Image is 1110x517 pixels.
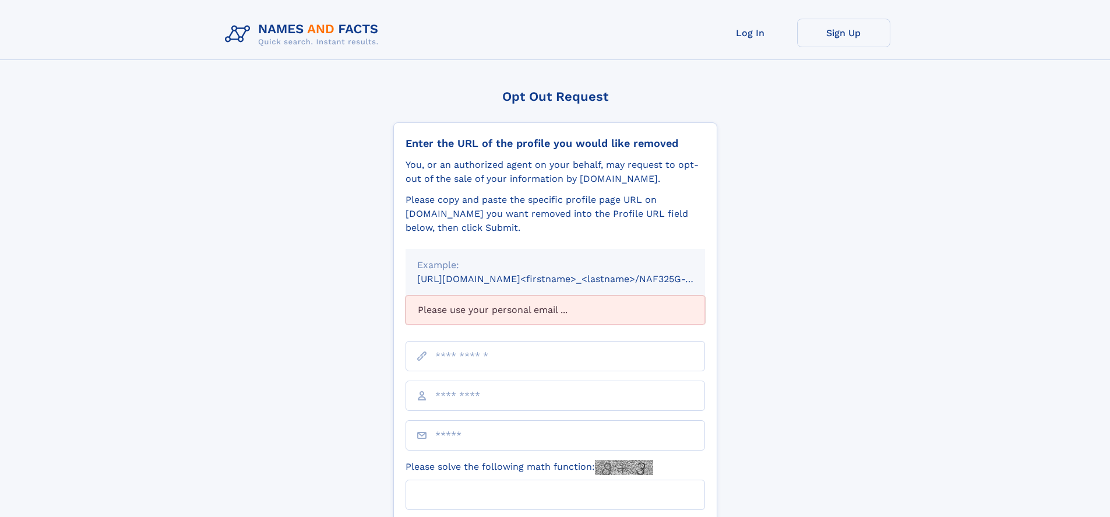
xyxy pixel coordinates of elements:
img: Logo Names and Facts [220,19,388,50]
small: [URL][DOMAIN_NAME]<firstname>_<lastname>/NAF325G-xxxxxxxx [417,273,727,284]
div: Opt Out Request [393,89,717,104]
a: Sign Up [797,19,890,47]
div: You, or an authorized agent on your behalf, may request to opt-out of the sale of your informatio... [406,158,705,186]
div: Enter the URL of the profile you would like removed [406,137,705,150]
a: Log In [704,19,797,47]
div: Example: [417,258,693,272]
div: Please copy and paste the specific profile page URL on [DOMAIN_NAME] you want removed into the Pr... [406,193,705,235]
label: Please solve the following math function: [406,460,653,475]
div: Please use your personal email ... [406,296,705,325]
